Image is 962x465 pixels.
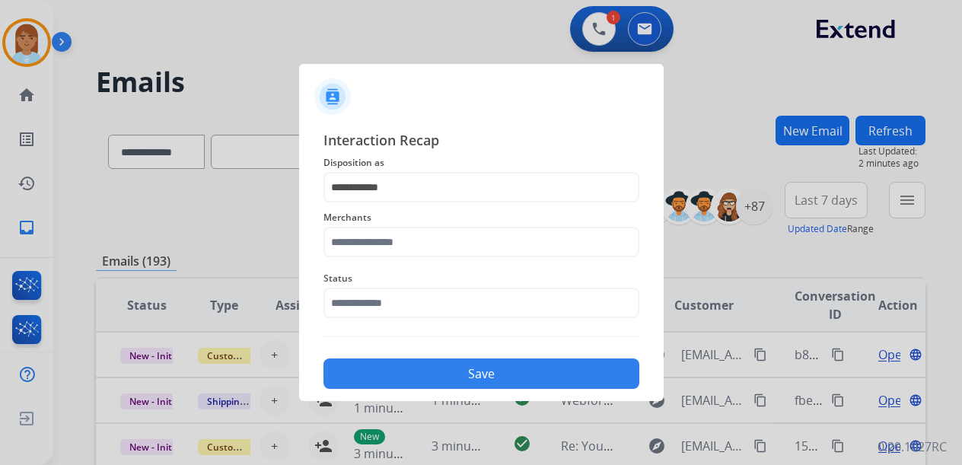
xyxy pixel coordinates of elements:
[323,269,639,288] span: Status
[323,358,639,389] button: Save
[314,78,351,115] img: contactIcon
[323,209,639,227] span: Merchants
[323,336,639,337] img: contact-recap-line.svg
[323,129,639,154] span: Interaction Recap
[878,438,947,456] p: 0.20.1027RC
[323,154,639,172] span: Disposition as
